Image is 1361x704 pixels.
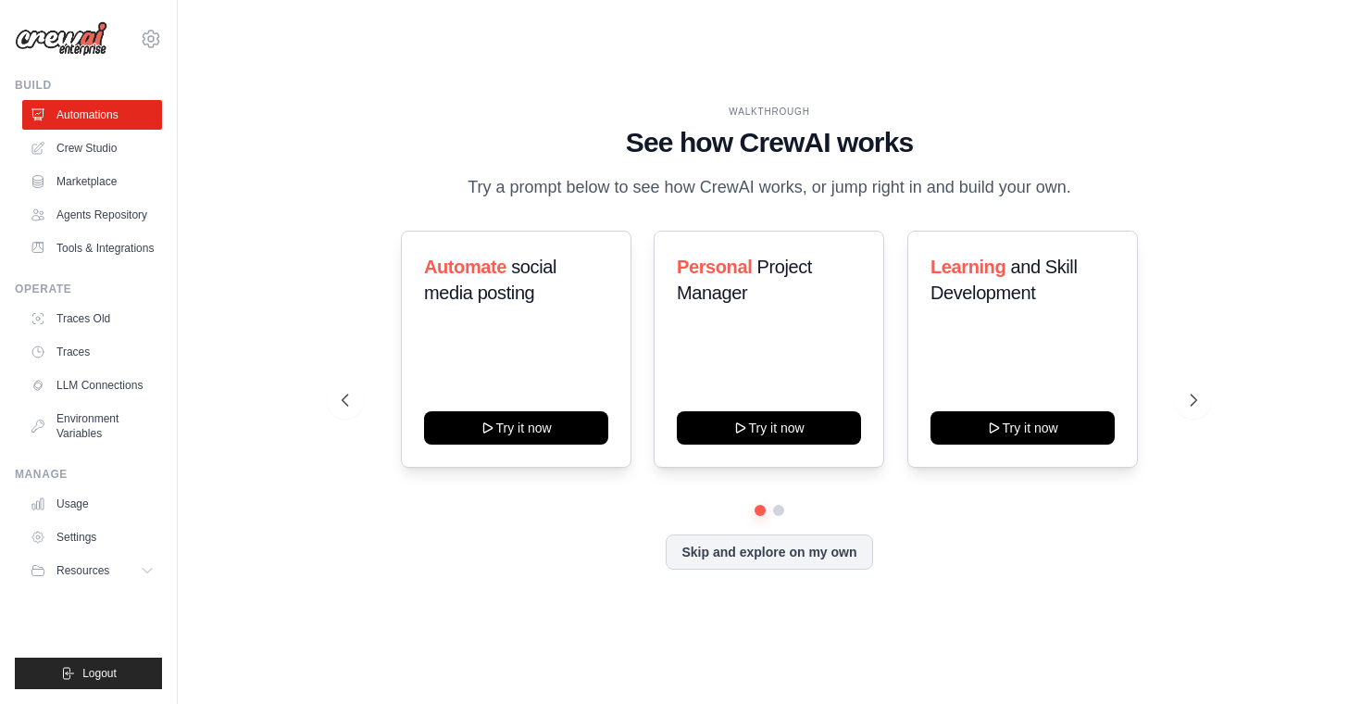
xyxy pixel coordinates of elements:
span: Resources [56,563,109,578]
div: Manage [15,467,162,482]
span: and Skill Development [930,257,1077,303]
span: Learning [930,257,1005,277]
a: Usage [22,489,162,519]
span: Logout [82,666,117,681]
button: Logout [15,658,162,689]
button: Try it now [677,411,861,445]
a: Traces [22,337,162,367]
span: Automate [424,257,506,277]
a: Traces Old [22,304,162,333]
button: Skip and explore on my own [666,534,872,570]
a: Crew Studio [22,133,162,163]
div: WALKTHROUGH [342,105,1196,119]
div: Build [15,78,162,93]
a: Settings [22,522,162,552]
a: LLM Connections [22,371,162,400]
img: Logo [15,21,107,57]
button: Resources [22,556,162,585]
a: Marketplace [22,167,162,196]
p: Try a prompt below to see how CrewAI works, or jump right in and build your own. [458,174,1080,201]
div: Operate [15,282,162,296]
a: Agents Repository [22,200,162,230]
a: Tools & Integrations [22,233,162,263]
button: Try it now [930,411,1115,445]
h1: See how CrewAI works [342,126,1196,159]
a: Automations [22,100,162,130]
span: Personal [677,257,752,277]
button: Try it now [424,411,608,445]
a: Environment Variables [22,404,162,448]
